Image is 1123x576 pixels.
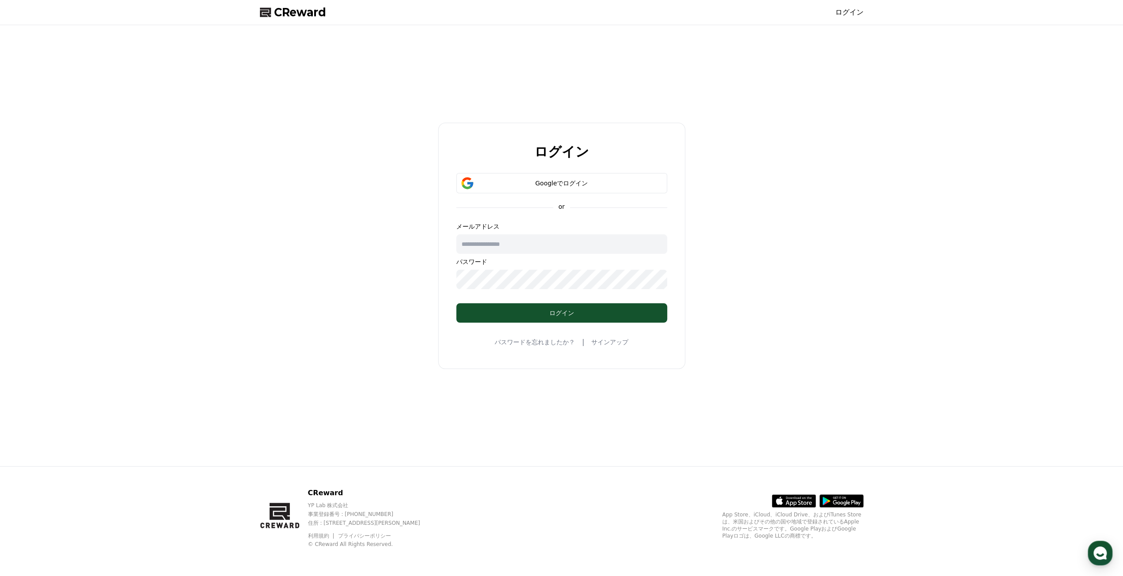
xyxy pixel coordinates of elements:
button: Googleでログイン [456,173,667,193]
a: Messages [58,280,114,302]
p: 事業登録番号 : [PHONE_NUMBER] [308,511,435,518]
a: 利用規約 [308,533,335,539]
p: 住所 : [STREET_ADDRESS][PERSON_NAME] [308,520,435,527]
p: or [553,202,570,211]
span: CReward [274,5,326,19]
a: ログイン [835,7,864,18]
span: Home [23,293,38,300]
button: ログイン [456,303,667,323]
div: Googleでログイン [469,179,654,188]
p: App Store、iCloud、iCloud Drive、およびiTunes Storeは、米国およびその他の国や地域で登録されているApple Inc.のサービスマークです。Google P... [722,511,864,539]
p: メールアドレス [456,222,667,231]
a: パスワードを忘れましたか？ [495,338,575,346]
p: CReward [308,488,435,498]
span: Settings [131,293,152,300]
p: パスワード [456,257,667,266]
a: Settings [114,280,169,302]
div: ログイン [474,309,650,317]
a: サインアップ [591,338,628,346]
a: プライバシーポリシー [338,533,391,539]
p: YP Lab 株式会社 [308,502,435,509]
a: CReward [260,5,326,19]
span: | [582,337,584,347]
p: © CReward All Rights Reserved. [308,541,435,548]
span: Messages [73,294,99,301]
a: Home [3,280,58,302]
h2: ログイン [534,144,589,159]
